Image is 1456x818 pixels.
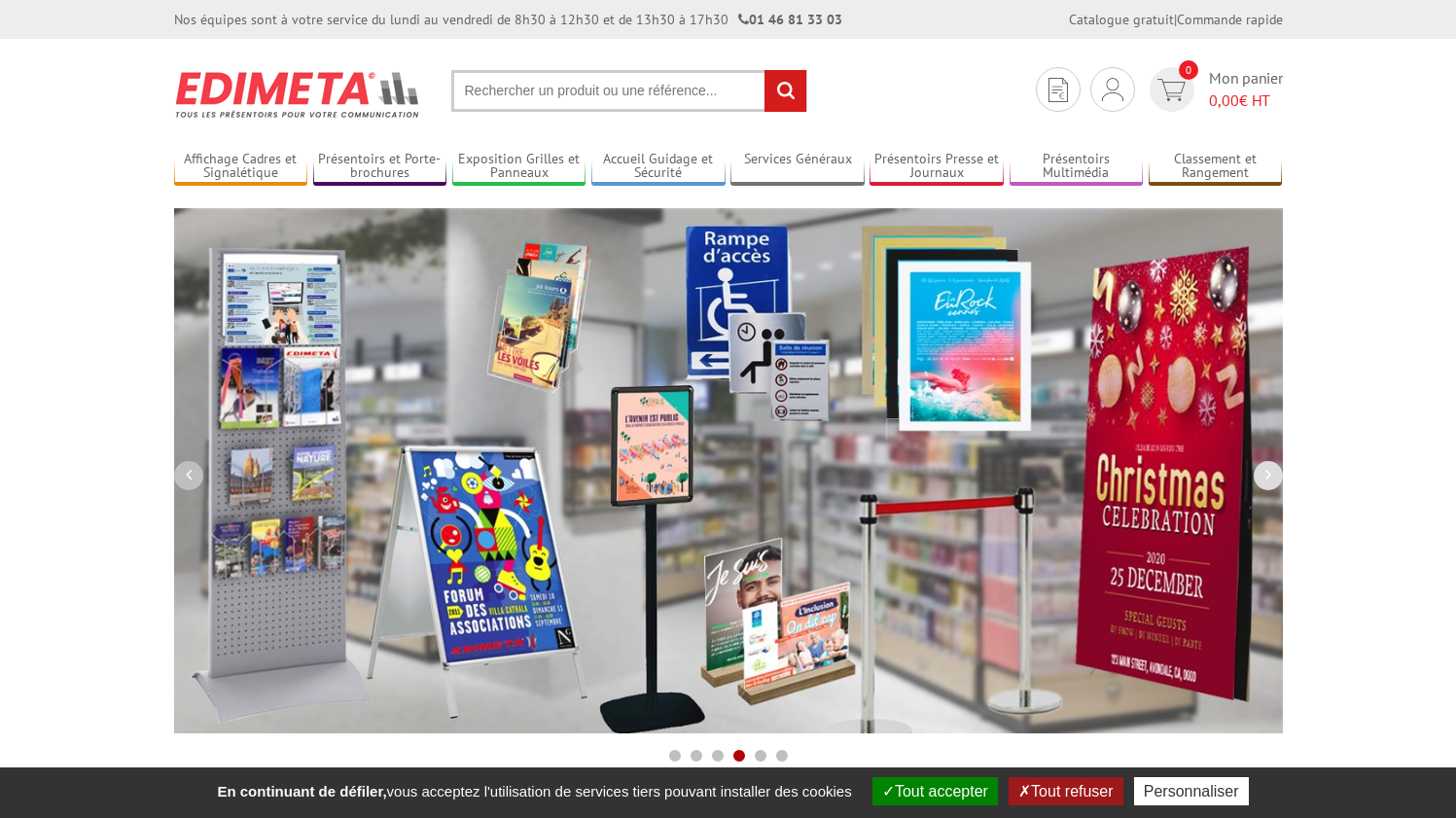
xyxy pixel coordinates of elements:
input: rechercher [764,70,806,112]
a: Services Généraux [730,151,865,183]
img: devis rapide [1048,78,1068,102]
button: Tout refuser [1009,777,1122,805]
span: vous acceptez l'utilisation de services tiers pouvant installer des cookies [207,783,861,800]
a: Présentoirs et Porte-brochures [313,151,447,183]
div: Nos équipes sont à votre service du lundi au vendredi de 8h30 à 12h30 et de 13h30 à 17h30 [174,10,842,29]
a: Accueil Guidage et Sécurité [591,151,726,183]
input: Rechercher un produit ou une référence... [451,70,807,112]
div: | [1069,10,1283,29]
a: Affichage Cadres et Signalétique [174,151,308,183]
img: devis rapide [1157,79,1186,101]
button: Tout accepter [872,777,998,805]
span: € HT [1209,89,1283,112]
span: 0 [1179,60,1198,80]
a: devis rapide 0 Mon panier 0,00€ HT [1145,67,1283,112]
button: Personnaliser (fenêtre modale) [1134,777,1249,805]
a: Exposition Grilles et Panneaux [452,151,586,183]
a: Classement et Rangement [1149,151,1283,183]
a: Présentoirs Multimédia [1010,151,1144,183]
a: Présentoirs Presse et Journaux [870,151,1004,183]
span: 0,00 [1209,90,1239,110]
img: devis rapide [1102,78,1123,101]
strong: En continuant de défiler, [217,783,386,800]
a: Commande rapide [1177,11,1283,28]
strong: 01 46 81 33 03 [738,11,842,28]
span: Mon panier [1209,67,1283,112]
img: Présentoir, panneau, stand - Edimeta - PLV, affichage, mobilier bureau, entreprise [174,58,422,130]
a: Catalogue gratuit [1069,11,1174,28]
